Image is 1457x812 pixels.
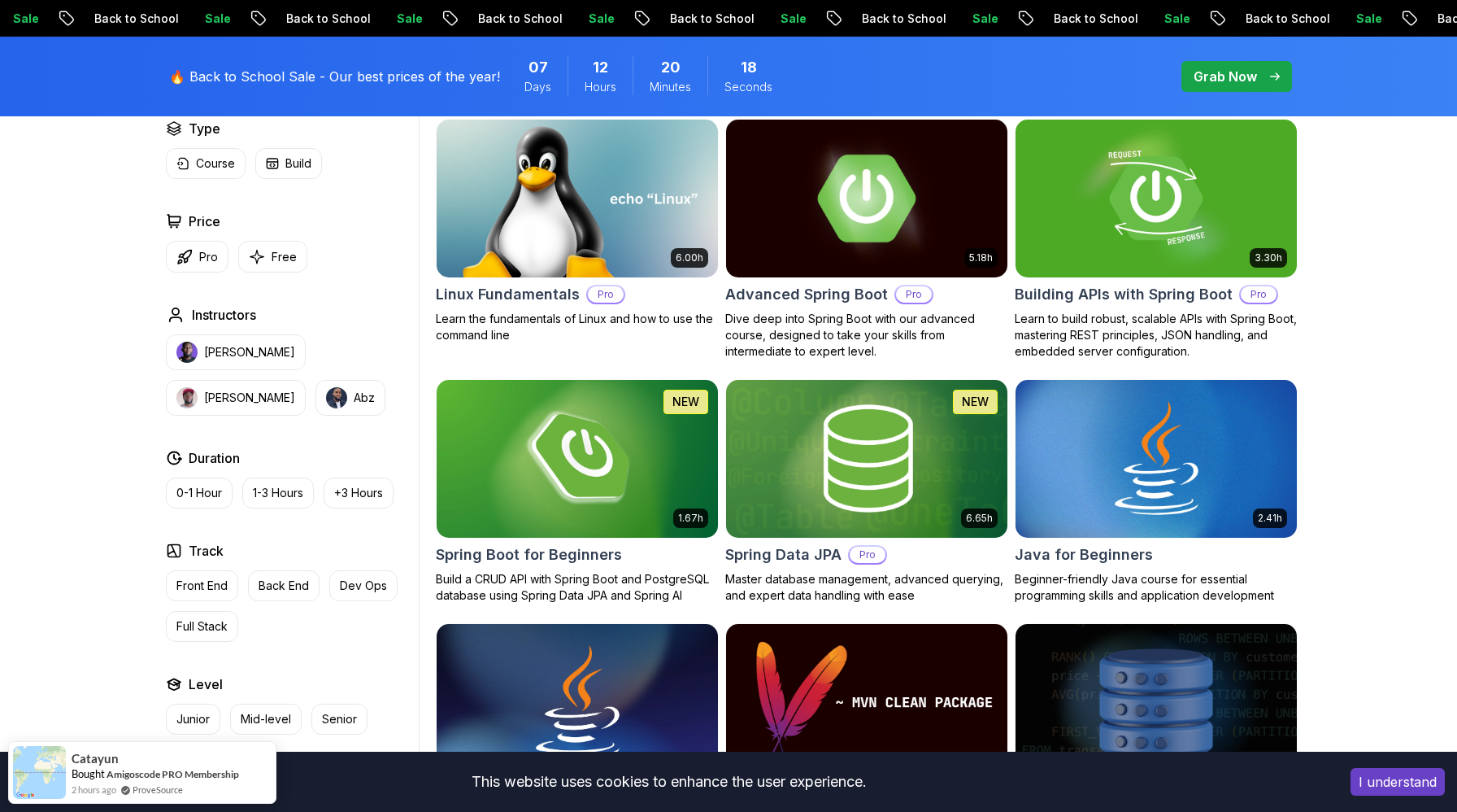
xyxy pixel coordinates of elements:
img: Maven Essentials card [726,624,1007,782]
p: Sale [1151,11,1203,27]
p: Pro [896,286,932,303]
span: Days [524,79,551,95]
button: Course [166,148,246,179]
p: 1-3 Hours [253,485,303,501]
button: +3 Hours [324,478,394,509]
button: Junior [166,704,220,735]
p: Back to School [465,11,576,27]
p: Learn to build robust, scalable APIs with Spring Boot, mastering REST principles, JSON handling, ... [1015,311,1298,360]
button: 0-1 Hour [166,478,233,509]
button: Pro [166,241,228,273]
p: 1.67h [678,512,703,525]
h2: Spring Boot for Beginners [436,544,622,566]
p: Sale [192,11,244,27]
span: Catayun [72,752,119,766]
div: This website uses cookies to enhance the user experience. [12,764,1326,800]
p: Back to School [1041,11,1151,27]
button: Full Stack [166,611,238,642]
button: instructor img[PERSON_NAME] [166,334,306,370]
p: Pro [199,249,218,265]
a: Spring Data JPA card6.65hNEWSpring Data JPAProMaster database management, advanced querying, and ... [725,379,1008,604]
img: Advanced Spring Boot card [719,116,1014,281]
button: Accept cookies [1350,768,1445,796]
p: Full Stack [176,618,228,635]
p: Back End [259,578,309,594]
p: Back to School [81,11,192,27]
button: 1-3 Hours [242,478,314,509]
p: [PERSON_NAME] [204,390,295,406]
p: Build [285,155,311,172]
h2: Building APIs with Spring Boot [1015,283,1233,306]
p: Free [272,249,297,265]
img: instructor img [176,342,198,363]
h2: Level [189,674,223,694]
a: Spring Boot for Beginners card1.67hNEWSpring Boot for BeginnersBuild a CRUD API with Spring Boot ... [436,379,719,604]
a: Advanced Spring Boot card5.18hAdvanced Spring BootProDive deep into Spring Boot with our advanced... [725,119,1008,360]
button: Back End [248,570,320,601]
p: Back to School [849,11,959,27]
h2: Price [189,212,220,231]
p: Pro [850,547,885,563]
p: Dev Ops [340,578,387,594]
p: Dive deep into Spring Boot with our advanced course, designed to take your skills from intermedia... [725,311,1008,360]
p: Sale [384,11,436,27]
span: Hours [585,79,616,95]
h2: Linux Fundamentals [436,283,580,306]
button: Mid-level [230,704,302,735]
p: 2.41h [1258,512,1282,525]
p: Front End [176,578,228,594]
p: Abz [354,390,375,406]
img: Linux Fundamentals card [437,120,718,277]
button: Dev Ops [329,570,398,601]
p: Sale [1343,11,1395,27]
p: Mid-level [241,711,291,727]
p: Beginner-friendly Java course for essential programming skills and application development [1015,571,1298,604]
img: Java for Beginners card [1016,380,1297,538]
h2: Spring Data JPA [725,544,842,566]
a: Building APIs with Spring Boot card3.30hBuilding APIs with Spring BootProLearn to build robust, s... [1015,119,1298,360]
p: Senior [322,711,357,727]
button: instructor img[PERSON_NAME] [166,380,306,416]
a: Amigoscode PRO Membership [107,768,239,780]
p: 🔥 Back to School Sale - Our best prices of the year! [169,67,500,86]
a: ProveSource [133,783,183,797]
p: Sale [959,11,1011,27]
button: Free [238,241,307,273]
p: NEW [672,394,699,410]
h2: Instructors [192,305,256,325]
span: 20 Minutes [661,56,681,79]
p: NEW [962,394,989,410]
span: 7 Days [528,56,548,79]
button: Senior [311,704,368,735]
p: Back to School [273,11,384,27]
p: Master database management, advanced querying, and expert data handling with ease [725,571,1008,604]
img: Advanced Databases card [1016,624,1297,782]
p: +3 Hours [334,485,383,501]
p: Course [196,155,235,172]
img: Building APIs with Spring Boot card [1016,120,1297,277]
span: Seconds [724,79,772,95]
span: 12 Hours [593,56,608,79]
h2: Type [189,119,220,138]
h2: Track [189,541,224,561]
p: Pro [588,286,624,303]
p: [PERSON_NAME] [204,344,295,360]
p: Pro [1241,286,1277,303]
p: Sale [576,11,628,27]
img: instructor img [176,387,198,408]
p: Back to School [657,11,768,27]
p: Sale [768,11,820,27]
img: Spring Data JPA card [726,380,1007,538]
img: provesource social proof notification image [13,746,66,799]
p: Back to School [1233,11,1343,27]
img: Spring Boot for Beginners card [437,380,718,538]
span: 2 hours ago [72,783,116,797]
button: instructor imgAbz [315,380,385,416]
a: Java for Beginners card2.41hJava for BeginnersBeginner-friendly Java course for essential program... [1015,379,1298,604]
button: Front End [166,570,238,601]
button: Build [255,148,322,179]
span: Bought [72,767,105,780]
span: Minutes [650,79,691,95]
p: Grab Now [1194,67,1257,86]
h2: Advanced Spring Boot [725,283,888,306]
